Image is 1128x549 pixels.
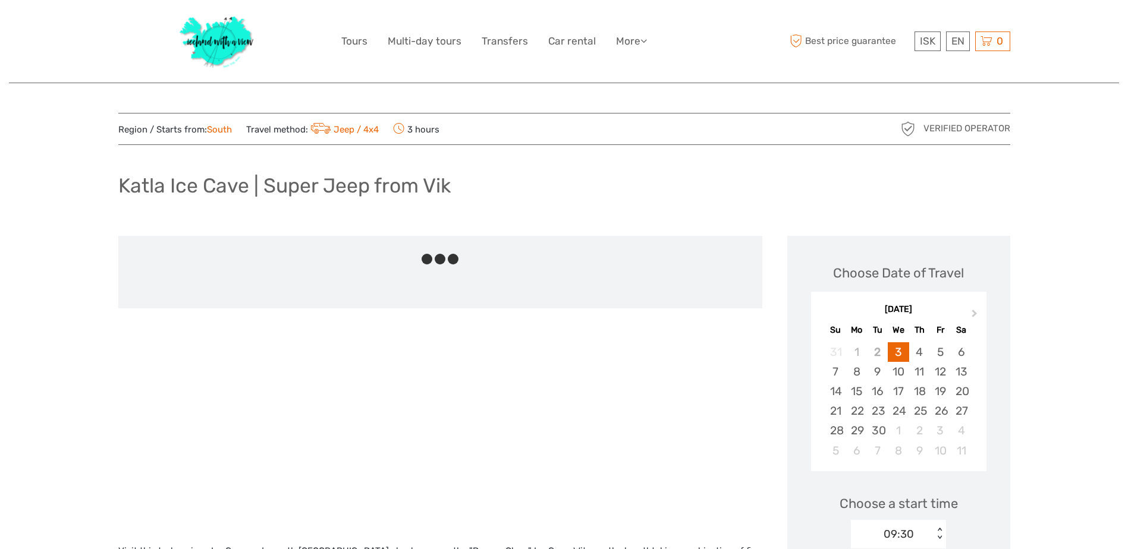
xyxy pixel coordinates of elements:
div: Choose Friday, September 12th, 2025 [930,362,951,381]
span: ISK [920,35,935,47]
div: Choose Wednesday, September 3rd, 2025 [888,342,909,362]
span: Best price guarantee [787,31,912,51]
a: Multi-day tours [388,33,461,50]
div: Choose Friday, October 3rd, 2025 [930,421,951,440]
div: Choose Friday, September 19th, 2025 [930,381,951,401]
div: [DATE] [811,304,986,316]
a: South [207,124,232,135]
div: month 2025-09 [815,342,982,460]
div: Choose Tuesday, September 23rd, 2025 [867,401,888,421]
span: Travel method: [246,121,379,137]
div: Su [825,322,846,338]
div: Choose Thursday, September 11th, 2025 [909,362,930,381]
a: Transfers [482,33,528,50]
div: Choose Saturday, September 6th, 2025 [951,342,972,362]
div: Not available Sunday, August 31st, 2025 [825,342,846,362]
button: Next Month [966,307,985,326]
div: Choose Thursday, September 18th, 2025 [909,381,930,401]
a: Car rental [548,33,596,50]
div: Choose Thursday, October 2nd, 2025 [909,421,930,440]
div: Choose Wednesday, October 8th, 2025 [888,441,909,460]
div: Choose Sunday, October 5th, 2025 [825,441,846,460]
div: Fr [930,322,951,338]
div: Mo [846,322,867,338]
div: Choose Friday, October 10th, 2025 [930,441,951,460]
span: 0 [995,35,1005,47]
div: Choose Wednesday, September 10th, 2025 [888,362,909,381]
div: Choose Monday, September 8th, 2025 [846,362,867,381]
div: Choose Monday, September 29th, 2025 [846,421,867,440]
div: Choose Thursday, September 4th, 2025 [909,342,930,362]
div: Not available Monday, September 1st, 2025 [846,342,867,362]
div: Sa [951,322,972,338]
div: Choose Saturday, September 13th, 2025 [951,362,972,381]
span: 3 hours [393,121,439,137]
a: Tours [341,33,367,50]
div: Not available Tuesday, September 2nd, 2025 [867,342,888,362]
div: Choose Tuesday, October 7th, 2025 [867,441,888,460]
div: Choose Monday, September 22nd, 2025 [846,401,867,421]
span: Choose a start time [840,494,958,513]
div: Choose Sunday, September 7th, 2025 [825,362,846,381]
div: Choose Sunday, September 28th, 2025 [825,421,846,440]
div: Choose Sunday, September 21st, 2025 [825,401,846,421]
div: 09:30 [884,526,914,542]
div: Choose Wednesday, September 17th, 2025 [888,381,909,401]
div: Choose Tuesday, September 16th, 2025 [867,381,888,401]
a: More [616,33,647,50]
div: Choose Saturday, September 27th, 2025 [951,401,972,421]
div: Choose Wednesday, September 24th, 2025 [888,401,909,421]
div: Choose Saturday, October 11th, 2025 [951,441,972,460]
div: Choose Thursday, October 9th, 2025 [909,441,930,460]
div: Choose Tuesday, September 9th, 2025 [867,362,888,381]
a: Jeep / 4x4 [308,124,379,135]
div: Choose Date of Travel [833,264,964,282]
img: 1077-ca632067-b948-436b-9c7a-efe9894e108b_logo_big.jpg [174,9,260,74]
div: EN [946,31,970,51]
div: We [888,322,909,338]
div: Choose Saturday, October 4th, 2025 [951,421,972,440]
div: Choose Tuesday, September 30th, 2025 [867,421,888,440]
div: Choose Saturday, September 20th, 2025 [951,381,972,401]
div: Th [909,322,930,338]
div: Choose Wednesday, October 1st, 2025 [888,421,909,440]
span: Verified Operator [923,122,1010,135]
div: Tu [867,322,888,338]
img: verified_operator_grey_128.png [898,119,918,138]
div: < > [935,528,945,540]
div: Choose Sunday, September 14th, 2025 [825,381,846,401]
div: Choose Monday, September 15th, 2025 [846,381,867,401]
div: Choose Monday, October 6th, 2025 [846,441,867,460]
div: Choose Thursday, September 25th, 2025 [909,401,930,421]
div: Choose Friday, September 5th, 2025 [930,342,951,362]
div: Choose Friday, September 26th, 2025 [930,401,951,421]
h1: Katla Ice Cave | Super Jeep from Vik [118,173,451,198]
span: Region / Starts from: [118,124,232,136]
